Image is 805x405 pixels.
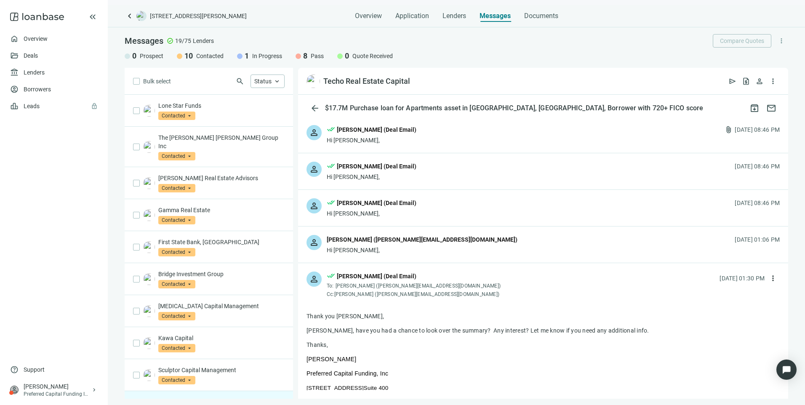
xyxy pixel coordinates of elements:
span: done_all [327,125,335,136]
div: Cc: [PERSON_NAME] ([PERSON_NAME][EMAIL_ADDRESS][DOMAIN_NAME]) [327,291,503,298]
div: [DATE] 08:46 PM [735,162,780,171]
span: Contacted [158,376,195,384]
button: archive [746,100,763,117]
img: 26cf1ec3-8d60-46b2-b232-4fe64826af2b [143,305,155,317]
span: 19/75 [175,37,191,45]
button: more_vert [766,272,780,285]
button: request_quote [739,75,753,88]
div: To: [327,282,503,289]
span: keyboard_arrow_up [273,77,281,85]
span: Lenders [193,37,214,45]
div: Preferred Capital Funding INC. [24,391,91,397]
span: Support [24,365,45,374]
p: [MEDICAL_DATA] Capital Management [158,302,285,310]
span: Messages [480,12,511,20]
span: Contacted [158,280,195,288]
button: keyboard_double_arrow_left [88,12,98,22]
span: Status [254,78,272,85]
a: keyboard_arrow_left [125,11,135,21]
button: arrow_back [307,100,323,117]
div: [DATE] 01:30 PM [720,274,765,283]
span: Application [395,12,429,20]
span: 1 [245,51,249,61]
span: send [728,77,737,85]
div: [PERSON_NAME] [24,382,91,391]
span: arrow_back [310,103,320,113]
p: First State Bank, [GEOGRAPHIC_DATA] [158,238,285,246]
span: more_vert [769,274,777,282]
span: person [755,77,764,85]
span: Contacted [158,344,195,352]
a: Overview [24,35,48,42]
button: mail [763,100,780,117]
span: Messages [125,36,163,46]
span: done_all [327,272,335,282]
img: 3cca2028-de20-48b0-9a8c-476da54b7dac [143,177,155,189]
button: send [726,75,739,88]
p: Kawa Capital [158,334,285,342]
p: Lone Star Funds [158,101,285,110]
span: mail [766,103,776,113]
span: 8 [303,51,307,61]
div: Techo Real Estate Capital [323,76,410,86]
span: keyboard_arrow_right [91,386,98,393]
img: 87d8e044-2420-4df6-99ef-2ff905198d48.png [143,141,155,153]
img: deal-logo [136,11,147,21]
div: [DATE] 08:46 PM [735,198,780,208]
span: done_all [327,162,335,173]
span: [PERSON_NAME] ([PERSON_NAME][EMAIL_ADDRESS][DOMAIN_NAME]) [336,283,501,289]
span: attach_file [725,125,733,134]
span: Contacted [158,216,195,224]
span: Contacted [196,52,224,60]
a: Deals [24,52,38,59]
span: Pass [311,52,324,60]
p: [PERSON_NAME] Real Estate Advisors [158,174,285,182]
button: more_vert [766,75,780,88]
span: help [10,365,19,374]
span: 0 [132,51,136,61]
div: [PERSON_NAME] ([PERSON_NAME][EMAIL_ADDRESS][DOMAIN_NAME]) [327,235,517,244]
div: Hi [PERSON_NAME], [327,136,416,144]
div: Open Intercom Messenger [776,360,797,380]
span: Contacted [158,112,195,120]
div: [PERSON_NAME] (Deal Email) [337,125,416,134]
div: [PERSON_NAME] (Deal Email) [337,272,416,281]
span: request_quote [742,77,750,85]
p: Gamma Real Estate [158,206,285,214]
img: 13d8ab94-dec2-4de6-b43b-e5f6e1c55f41 [143,209,155,221]
p: The [PERSON_NAME] [PERSON_NAME] Group Inc [158,133,285,150]
div: [DATE] 01:06 PM [735,235,780,244]
span: lock [91,103,98,109]
p: Bridge Investment Group [158,270,285,278]
span: person [309,237,319,248]
div: [PERSON_NAME] (Deal Email) [337,198,416,208]
img: 0b42e3da-6d55-4b63-aa76-374a564fa912 [143,241,155,253]
div: Hi [PERSON_NAME], [327,246,517,254]
button: person [753,75,766,88]
div: Hi [PERSON_NAME], [327,173,416,181]
span: Overview [355,12,382,20]
span: archive [749,103,760,113]
span: search [236,77,244,85]
div: [PERSON_NAME] (Deal Email) [337,162,416,171]
img: e420f06c-d2d7-436e-bb69-4905e70a256b [143,273,155,285]
span: [STREET_ADDRESS][PERSON_NAME] [150,12,247,20]
span: person [309,128,319,138]
span: more_vert [769,77,777,85]
span: person [10,386,19,394]
span: Lenders [442,12,466,20]
p: Sculptor Capital Management [158,366,285,374]
a: Borrowers [24,86,51,93]
button: Compare Quotes [713,34,771,48]
img: b4978e52-2c44-4213-9a2a-25e497a354ab [307,75,320,88]
span: 10 [184,51,193,61]
span: Bulk select [143,77,171,86]
img: 6e41bef5-a3d3-424c-8a33-4c7927f6dd7d [143,105,155,117]
button: more_vert [775,34,788,48]
span: Contacted [158,248,195,256]
span: Contacted [158,184,195,192]
span: Quote Received [352,52,393,60]
span: done_all [327,198,335,209]
span: 0 [345,51,349,61]
div: [DATE] 08:46 PM [735,125,780,134]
